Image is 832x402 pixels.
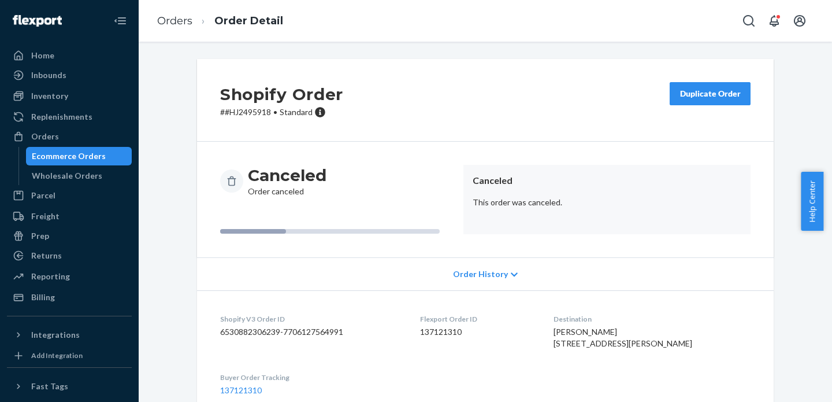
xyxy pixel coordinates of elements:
[7,66,132,84] a: Inbounds
[220,326,402,338] dd: 6530882306239-7706127564991
[26,167,132,185] a: Wholesale Orders
[31,131,59,142] div: Orders
[31,271,70,282] div: Reporting
[31,211,60,222] div: Freight
[31,230,49,242] div: Prep
[763,9,786,32] button: Open notifications
[7,186,132,205] a: Parcel
[801,172,823,231] button: Help Center
[32,150,106,162] div: Ecommerce Orders
[7,288,132,307] a: Billing
[31,50,54,61] div: Home
[220,373,402,382] dt: Buyer Order Tracking
[31,381,68,392] div: Fast Tags
[31,329,80,341] div: Integrations
[7,87,132,105] a: Inventory
[109,9,132,32] button: Close Navigation
[31,292,55,303] div: Billing
[788,9,811,32] button: Open account menu
[7,207,132,226] a: Freight
[214,14,283,27] a: Order Detail
[31,69,66,81] div: Inbounds
[7,267,132,286] a: Reporting
[273,107,277,117] span: •
[26,147,132,165] a: Ecommerce Orders
[220,106,343,118] p: # #HJ2495918
[7,127,132,146] a: Orders
[248,165,326,197] div: Order canceled
[280,107,313,117] span: Standard
[7,377,132,396] button: Fast Tags
[148,4,292,38] ol: breadcrumbs
[7,326,132,344] button: Integrations
[7,108,132,126] a: Replenishments
[248,165,326,186] h3: Canceled
[31,351,83,360] div: Add Integration
[220,82,343,106] h2: Shopify Order
[32,170,102,182] div: Wholesale Orders
[220,385,262,395] a: 137121310
[220,314,402,324] dt: Shopify V3 Order ID
[157,14,192,27] a: Orders
[13,15,62,27] img: Flexport logo
[7,46,132,65] a: Home
[473,174,741,187] header: Canceled
[31,250,62,261] div: Returns
[679,88,741,99] div: Duplicate Order
[420,326,536,338] dd: 137121310
[31,90,68,102] div: Inventory
[554,314,751,324] dt: Destination
[737,9,760,32] button: Open Search Box
[554,327,692,348] span: [PERSON_NAME] [STREET_ADDRESS][PERSON_NAME]
[7,227,132,245] a: Prep
[7,349,132,363] a: Add Integration
[670,82,751,105] button: Duplicate Order
[420,314,536,324] dt: Flexport Order ID
[473,197,741,208] p: This order was canceled.
[31,111,92,123] div: Replenishments
[31,190,55,201] div: Parcel
[7,246,132,265] a: Returns
[453,268,508,280] span: Order History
